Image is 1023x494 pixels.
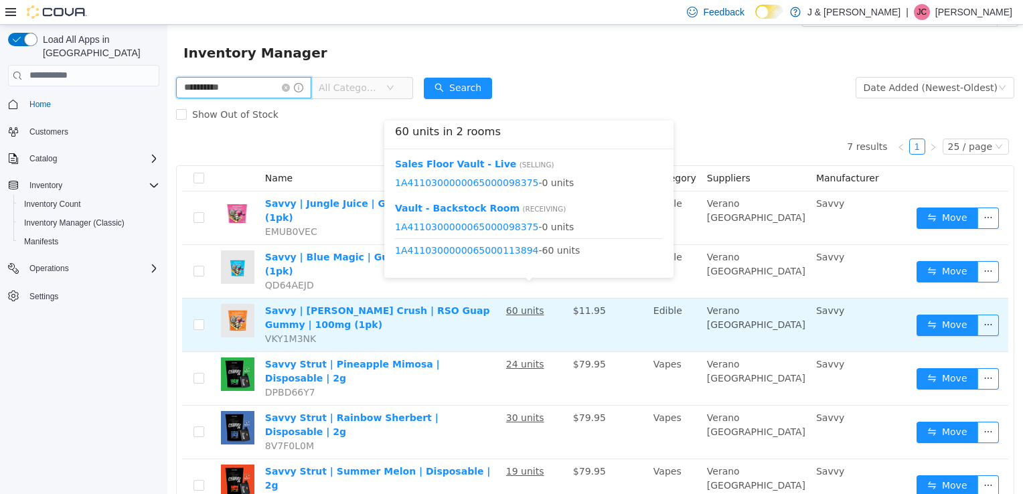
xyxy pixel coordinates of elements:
li: 7 results [680,114,720,130]
span: VKY1M3NK [98,309,149,319]
a: Savvy | Blue Magic | Guap Gummy | 25mg (1pk) [98,227,317,252]
span: Home [29,99,51,110]
u: 30 units [339,388,377,398]
i: icon: down [831,59,839,68]
a: Inventory Count [19,196,86,212]
span: Name [98,148,125,159]
img: Savvy | Blue Magic | Guap Gummy | 25mg (1pk) hero shot [54,226,87,259]
button: Inventory [3,176,165,195]
li: 1 [742,114,758,130]
i: icon: left [730,118,738,127]
img: Cova [27,5,87,19]
button: Catalog [24,151,62,167]
div: Date Added (Newest-Oldest) [696,53,830,73]
img: Savvy Strut | Summer Melon | Disposable | 2g hero shot [54,440,87,473]
span: EMUB0VEC [98,201,150,212]
span: $79.95 [406,334,439,345]
a: Savvy Strut | Summer Melon | Disposable | 2g [98,441,323,466]
a: Savvy Strut | Pineapple Mimosa | Disposable | 2g [98,334,272,359]
a: 1A4110300000065000098375 [228,153,371,163]
span: Savvy [649,388,677,398]
a: Savvy | Jungle Juice | Guap Gummy | 50mg (1pk) [98,173,321,198]
button: icon: ellipsis [810,183,832,204]
span: Settings [24,287,159,304]
input: Dark Mode [755,5,783,19]
a: Manifests [19,234,64,250]
button: Customers [3,122,165,141]
span: Verano [GEOGRAPHIC_DATA] [540,388,638,412]
i: icon: right [762,118,770,127]
span: Customers [29,127,68,137]
div: Jared Cooney [914,4,930,20]
td: Edible [481,274,534,327]
button: icon: swapMove [749,236,811,258]
span: Show Out of Stock [19,84,116,95]
button: Operations [24,260,74,276]
span: DPBD66Y7 [98,362,148,373]
span: Inventory Count [24,199,81,210]
a: Inventory Manager (Classic) [19,215,130,231]
p: [PERSON_NAME] [935,4,1012,20]
span: Operations [29,263,69,274]
span: ( Selling ) [352,136,387,144]
span: Verano [GEOGRAPHIC_DATA] [540,173,638,198]
span: - 60 units [228,219,495,233]
td: Vapes [481,327,534,381]
span: Verano [GEOGRAPHIC_DATA] [540,227,638,252]
span: Manifests [19,234,159,250]
span: Manifests [24,236,58,247]
span: Verano [GEOGRAPHIC_DATA] [540,334,638,359]
td: Edible [481,220,534,274]
span: Settings [29,291,58,302]
button: Inventory Manager (Classic) [13,214,165,232]
span: QD64AEJD [98,255,147,266]
button: icon: ellipsis [810,343,832,365]
u: 60 units [339,280,377,291]
span: Savvy [649,441,677,452]
span: Suppliers [540,148,583,159]
span: Inventory Manager (Classic) [19,215,159,231]
a: Home [24,96,56,112]
button: icon: ellipsis [810,450,832,472]
span: $79.95 [406,441,439,452]
button: icon: swapMove [749,450,811,472]
td: Vapes [481,434,534,488]
span: Savvy [649,173,677,184]
i: icon: close-circle [114,59,123,67]
i: icon: down [828,118,836,127]
span: - 0 units [228,151,495,165]
button: icon: ellipsis [810,236,832,258]
nav: Complex example [8,89,159,341]
span: Verano [GEOGRAPHIC_DATA] [540,441,638,466]
span: Operations [24,260,159,276]
button: icon: ellipsis [810,397,832,418]
button: icon: swapMove [749,397,811,418]
a: Customers [24,124,74,140]
button: Inventory Count [13,195,165,214]
b: Sales Floor Vault - Live [228,134,349,145]
span: Savvy [649,227,677,238]
span: Home [24,96,159,112]
span: Customers [24,123,159,140]
img: Savvy Strut | Rainbow Sherbert | Disposable | 2g hero shot [54,386,87,420]
li: Next Page [758,114,774,130]
span: Manufacturer [649,148,712,159]
i: icon: info-circle [127,58,136,68]
td: Vapes [481,381,534,434]
span: Savvy [649,280,677,291]
a: Vault - Backstock Room [228,178,352,189]
a: 1A4110300000065000113894 [228,220,371,231]
img: Savvy Strut | Pineapple Mimosa | Disposable | 2g hero shot [54,333,87,366]
button: icon: searchSearch [256,53,325,74]
img: Savvy | Tangie Crush | RSO Guap Gummy | 100mg (1pk) hero shot [54,279,87,313]
button: icon: swapMove [749,183,811,204]
span: Savvy [649,334,677,345]
span: Load All Apps in [GEOGRAPHIC_DATA] [37,33,159,60]
span: Verano [GEOGRAPHIC_DATA] [540,280,638,305]
span: - 0 units [228,195,495,210]
img: Savvy | Jungle Juice | Guap Gummy | 50mg (1pk) hero shot [54,172,87,205]
span: ( Receiving ) [355,180,398,188]
a: Savvy Strut | Rainbow Sherbert | Disposable | 2g [98,388,271,412]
